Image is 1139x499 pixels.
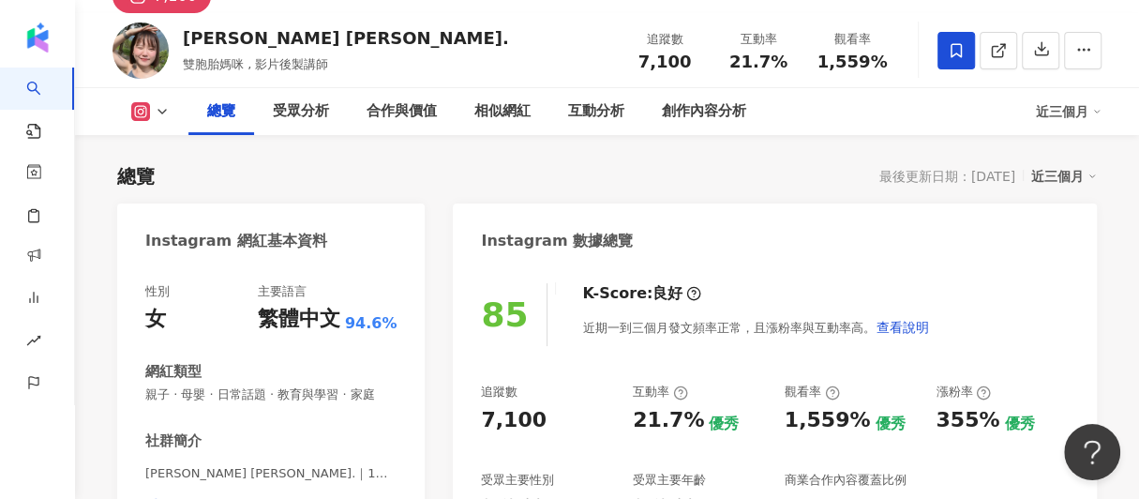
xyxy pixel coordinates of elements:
span: rise [26,322,41,364]
div: 近三個月 [1036,97,1102,127]
div: 7,100 [481,406,547,435]
span: 94.6% [345,313,397,334]
span: 雙胞胎媽咪 , 影片後製講師 [183,57,328,71]
div: 漲粉率 [936,384,991,401]
div: 追蹤數 [629,30,700,49]
div: 互動率 [633,384,688,401]
div: 優秀 [1004,414,1034,434]
img: logo icon [22,23,52,53]
div: 最後更新日期：[DATE] [879,169,1015,184]
div: 追蹤數 [481,384,517,401]
div: 優秀 [709,414,739,434]
div: 良好 [652,283,682,304]
div: 社群簡介 [145,431,202,451]
div: [PERSON_NAME] [PERSON_NAME]. [183,26,509,50]
div: 受眾主要年齡 [633,472,706,489]
div: 近期一到三個月發文頻率正常，且漲粉率與互動率高。 [582,309,929,346]
div: 相似網紅 [474,100,531,123]
span: 查看說明 [876,320,928,335]
div: 互動分析 [568,100,624,123]
div: 網紅類型 [145,362,202,382]
div: 觀看率 [785,384,840,401]
div: 互動率 [723,30,794,49]
span: 親子 · 母嬰 · 日常話題 · 教育與學習 · 家庭 [145,386,397,403]
div: 優秀 [875,414,905,434]
div: 性別 [145,283,170,300]
img: KOL Avatar [112,23,169,79]
iframe: Help Scout Beacon - Open [1064,424,1120,480]
div: 繁體中文 [258,305,340,334]
span: 1,559% [817,53,888,71]
div: 受眾主要性別 [481,472,554,489]
span: 21.7% [729,53,787,71]
div: 主要語言 [258,283,307,300]
div: 近三個月 [1031,164,1097,189]
div: 總覽 [117,163,155,189]
button: 查看說明 [875,309,929,346]
div: 355% [936,406,999,435]
div: 85 [481,295,528,334]
a: search [26,68,64,141]
div: 創作內容分析 [662,100,746,123]
div: 總覽 [207,100,235,123]
div: 商業合作內容覆蓋比例 [785,472,907,489]
div: Instagram 數據總覽 [481,231,633,251]
div: 合作與價值 [367,100,437,123]
span: 7,100 [638,52,692,71]
span: [PERSON_NAME] [PERSON_NAME].｜1分鐘過一天｜雙胞胎媽咪 | 1minaday.[PERSON_NAME] [145,465,397,482]
div: 女 [145,305,166,334]
div: 觀看率 [817,30,888,49]
div: 1,559% [785,406,871,435]
div: Instagram 網紅基本資料 [145,231,327,251]
div: 21.7% [633,406,704,435]
div: K-Score : [582,283,701,304]
div: 受眾分析 [273,100,329,123]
